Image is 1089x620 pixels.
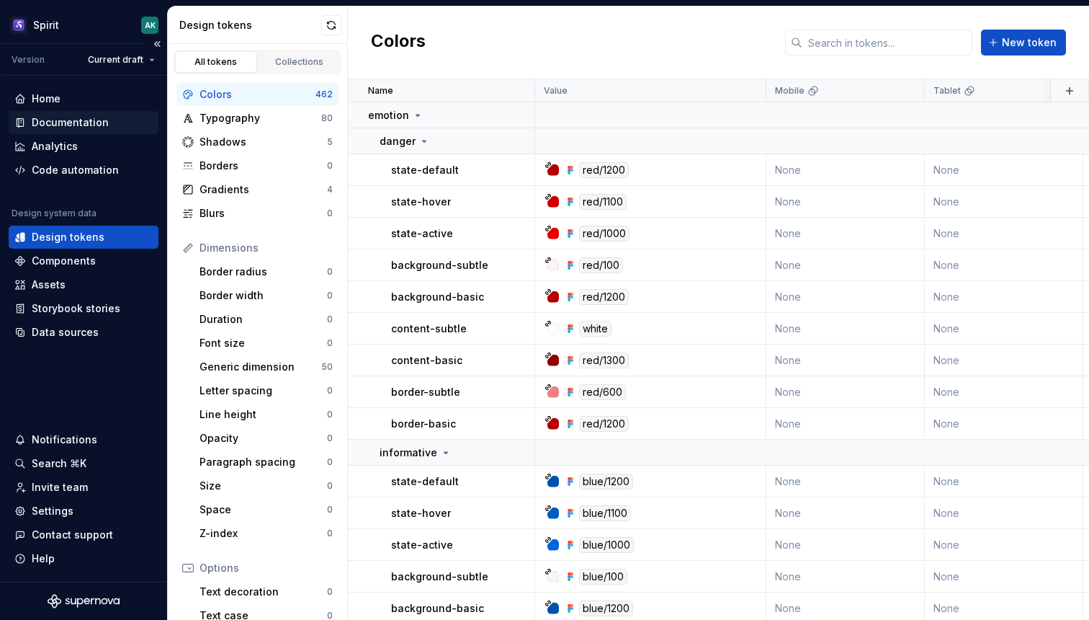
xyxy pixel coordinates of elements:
div: Settings [32,504,73,518]
a: Code automation [9,159,158,182]
td: None [766,497,925,529]
td: None [766,529,925,561]
div: white [579,321,611,337]
a: Documentation [9,111,158,134]
div: blue/1000 [579,537,634,553]
div: Generic dimension [200,360,321,374]
div: Line height [200,407,327,422]
td: None [766,186,925,218]
p: Value [544,85,568,97]
div: blue/1200 [579,474,633,490]
a: Assets [9,273,158,296]
td: None [766,376,925,408]
td: None [925,313,1083,345]
div: Search ⌘K [32,456,86,471]
div: Shadows [200,135,327,149]
div: blue/100 [579,569,627,585]
a: Storybook stories [9,297,158,320]
div: red/600 [579,384,626,400]
button: Notifications [9,428,158,451]
div: 0 [327,314,333,325]
button: Search ⌘K [9,452,158,475]
p: background-basic [391,290,484,304]
div: 0 [327,528,333,539]
div: 0 [327,433,333,444]
a: Space0 [194,498,339,521]
div: red/1000 [579,226,629,242]
p: state-active [391,226,453,241]
td: None [925,218,1083,249]
div: Assets [32,278,66,292]
div: Opacity [200,431,327,446]
td: None [925,281,1083,313]
div: Border radius [200,265,327,279]
td: None [925,376,1083,408]
button: New token [981,30,1066,56]
p: emotion [368,108,409,123]
p: state-default [391,474,459,489]
a: Colors462 [176,83,339,106]
div: Version [12,54,45,66]
div: Font size [200,336,327,350]
div: Components [32,254,96,268]
p: informative [380,446,437,460]
p: background-subtle [391,570,488,584]
div: Storybook stories [32,301,120,316]
div: Blurs [200,206,327,221]
a: Paragraph spacing0 [194,451,339,474]
div: 0 [327,586,333,598]
div: blue/1100 [579,505,631,521]
a: Home [9,87,158,110]
a: Typography80 [176,107,339,130]
a: Letter spacing0 [194,379,339,402]
a: Design tokens [9,226,158,249]
a: Settings [9,500,158,523]
svg: Supernova Logo [48,594,120,608]
a: Borders0 [176,154,339,177]
td: None [766,218,925,249]
button: Current draft [81,50,161,70]
div: Border width [200,288,327,303]
div: Options [200,561,333,575]
span: Current draft [88,54,143,66]
div: Data sources [32,325,99,340]
td: None [925,345,1083,376]
p: Mobile [775,85,805,97]
div: Typography [200,111,321,125]
a: Analytics [9,135,158,158]
div: Home [32,92,60,106]
h2: Colors [371,30,426,56]
span: New token [1002,35,1057,50]
div: 462 [315,89,333,100]
div: red/1200 [579,416,629,432]
a: Text decoration0 [194,580,339,603]
a: Gradients4 [176,178,339,201]
div: 4 [327,184,333,195]
p: state-hover [391,195,451,209]
p: content-basic [391,353,462,368]
div: Code automation [32,163,119,177]
button: SpiritAK [3,9,164,40]
div: Space [200,502,327,517]
td: None [766,408,925,440]
a: Duration0 [194,308,339,331]
p: danger [380,134,416,149]
div: Dimensions [200,241,333,255]
p: background-subtle [391,258,488,273]
td: None [766,281,925,313]
p: state-hover [391,506,451,521]
p: border-basic [391,417,456,431]
td: None [766,154,925,186]
div: Design system data [12,208,97,219]
div: Collections [264,56,336,68]
td: None [925,408,1083,440]
div: blue/1200 [579,601,633,616]
input: Search in tokens... [802,30,972,56]
td: None [766,466,925,497]
div: Duration [200,312,327,327]
div: Gradients [200,182,327,197]
a: Border width0 [194,284,339,307]
div: 80 [321,112,333,124]
p: state-default [391,163,459,177]
div: 0 [327,504,333,515]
